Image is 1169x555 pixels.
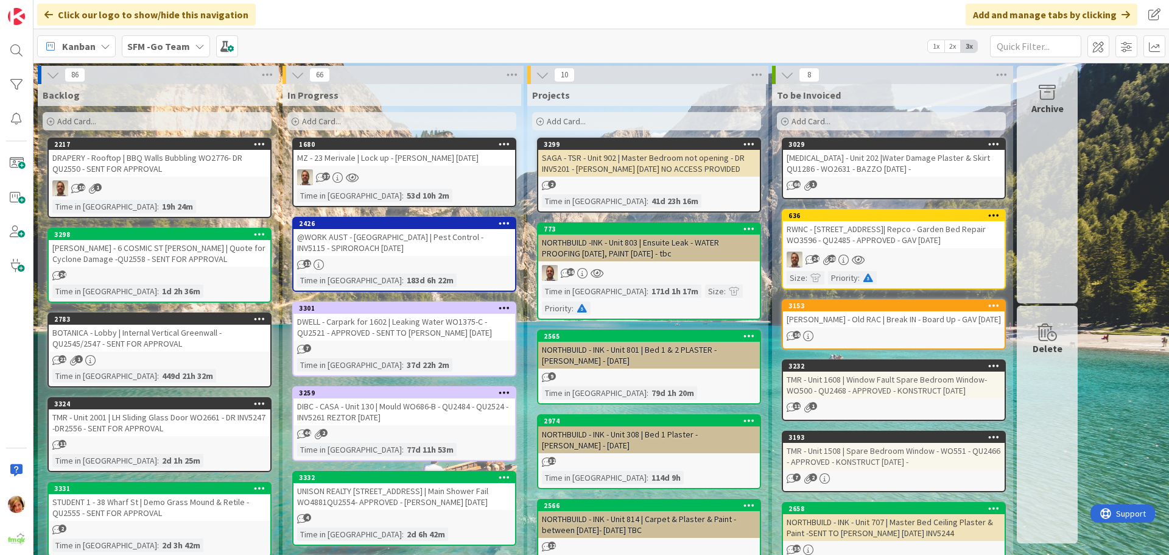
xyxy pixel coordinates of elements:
div: Time in [GEOGRAPHIC_DATA] [52,285,157,298]
div: 2565 [538,331,760,342]
a: 3259DIBC - CASA - Unit 130 | Mould WO686-B - QU2484 - QU2524 - INV5261 REZTOR [DATE]Time in [GEOG... [292,386,516,461]
span: Kanban [62,39,96,54]
div: 1680 [299,140,515,149]
span: 2 [58,525,66,532]
input: Quick Filter... [990,35,1081,57]
div: 3324 [49,398,270,409]
a: 2565NORTHBUILD - INK - Unit 801 | Bed 1 & 2 PLASTER - [PERSON_NAME] - [DATE]Time in [GEOGRAPHIC_D... [537,330,761,405]
div: 636 [788,211,1005,220]
div: Add and manage tabs by clicking [966,4,1137,26]
div: 41d 23h 16m [648,194,701,208]
span: 20 [828,255,836,263]
div: 3193 [788,433,1005,442]
div: 171d 1h 17m [648,285,701,298]
span: 2 [809,473,817,481]
div: DIBC - CASA - Unit 130 | Mould WO686-B - QU2484 - QU2524 - INV5261 REZTOR [DATE] [293,398,515,425]
div: 3232TMR - Unit 1608 | Window Fault Spare Bedroom Window- WO500 - QU2468 - APPROVED - KONSTRUCT [D... [783,361,1005,398]
div: 3331 [49,483,270,494]
div: 3259 [293,387,515,398]
div: 636 [783,210,1005,221]
div: Time in [GEOGRAPHIC_DATA] [297,528,402,541]
div: 2566NORTHBUILD - INK - Unit 814 | Carpet & Plaster & Paint - between [DATE]- [DATE] TBC [538,500,760,538]
span: 1 [809,180,817,188]
div: 2783 [54,315,270,323]
div: 3331STUDENT 1 - 38 Wharf St | Demo Grass Mound & Retile - QU2555 - SENT FOR APPROVAL [49,483,270,521]
div: 3299 [544,140,760,149]
span: : [402,443,404,456]
span: : [157,200,159,213]
span: Add Card... [547,116,586,127]
div: Size [787,271,806,285]
a: 3029[MEDICAL_DATA] - Unit 202 |Water Damage Plaster & Skirt QU1286 - WO2631 - BAZZO [DATE] - [782,138,1006,199]
span: Add Card... [57,116,96,127]
b: SFM -Go Team [127,40,190,52]
span: 44 [303,429,311,437]
span: 66 [309,68,330,82]
span: 1 [809,402,817,410]
div: 2658NORTHBUILD - INK - Unit 707 | Master Bed Ceiling Plaster & Paint -SENT TO [PERSON_NAME] [DATE... [783,503,1005,541]
div: 3153[PERSON_NAME] - Old RAC | Break IN - Board Up - GAV [DATE] [783,300,1005,327]
span: 10 [554,68,575,82]
div: 37d 22h 2m [404,358,452,372]
a: 3299SAGA - TSR - Unit 902 | Master Bedroom not opening - DR INV5201 - [PERSON_NAME] [DATE] NO ACC... [537,138,761,213]
div: 3298 [54,230,270,239]
a: 3332UNISON REALTY [STREET_ADDRESS] | Main Shower Fail WO4881QU2554- APPROVED - [PERSON_NAME] [DAT... [292,471,516,546]
span: Add Card... [792,116,830,127]
span: 36 [567,268,575,276]
div: MZ - 23 Merivale | Lock up - [PERSON_NAME] [DATE] [293,150,515,166]
span: 11 [793,402,801,410]
span: 32 [548,457,556,465]
div: 449d 21h 32m [159,369,216,383]
span: 1 [75,355,83,363]
div: 3298 [49,229,270,240]
div: 3299 [538,139,760,150]
span: Projects [532,89,570,101]
div: 2783BOTANICA - Lobby | Internal Vertical Greenwall - QU2545/2547 - SENT FOR APPROVAL [49,314,270,352]
div: 773 [544,225,760,233]
div: [PERSON_NAME] - Old RAC | Break IN - Board Up - GAV [DATE] [783,311,1005,327]
div: NORTHBUILD - INK - Unit 801 | Bed 1 & 2 PLASTER - [PERSON_NAME] - [DATE] [538,342,760,369]
div: SD [49,180,270,196]
div: 3153 [783,300,1005,311]
span: In Progress [287,89,339,101]
span: : [647,285,648,298]
div: 2217 [49,139,270,150]
div: 3259DIBC - CASA - Unit 130 | Mould WO686-B - QU2484 - QU2524 - INV5261 REZTOR [DATE] [293,387,515,425]
div: 3332UNISON REALTY [STREET_ADDRESS] | Main Shower Fail WO4881QU2554- APPROVED - [PERSON_NAME] [DATE] [293,472,515,510]
span: 86 [65,68,85,82]
div: SD [783,252,1005,267]
div: RWNC - [STREET_ADDRESS]| Repco - Garden Bed Repair WO3596 - QU2485 - APPROVED - GAV [DATE] [783,221,1005,248]
div: 3324 [54,400,270,408]
div: 3298[PERSON_NAME] - 6 COSMIC ST [PERSON_NAME] | Quote for Cyclone Damage -QU2558 - SENT FOR APPROVAL [49,229,270,267]
div: 2426@WORK AUST - [GEOGRAPHIC_DATA] | Pest Control - INV5115 - SPIROROACH [DATE] [293,218,515,256]
div: Time in [GEOGRAPHIC_DATA] [297,358,402,372]
span: 4 [303,514,311,521]
div: 2658 [788,504,1005,513]
div: 2217DRAPERY - Rooftop | BBQ Walls Bubbling WO2776- DR QU2550 - SENT FOR APPROVAL [49,139,270,177]
span: : [402,189,404,202]
div: 2426 [293,218,515,229]
span: : [157,369,159,383]
div: 183d 6h 22m [404,274,457,287]
span: Backlog [43,89,80,101]
div: Time in [GEOGRAPHIC_DATA] [542,471,647,484]
div: 2565NORTHBUILD - INK - Unit 801 | Bed 1 & 2 PLASTER - [PERSON_NAME] - [DATE] [538,331,760,369]
a: 3324TMR - Unit 2001 | LH Sliding Glass Door WO2661 - DR INV5247 -DR2556 - SENT FOR APPROVALTime i... [47,397,272,472]
span: : [402,274,404,287]
a: 1680MZ - 23 Merivale | Lock up - [PERSON_NAME] [DATE]SDTime in [GEOGRAPHIC_DATA]:53d 10h 2m [292,138,516,207]
img: SD [787,252,802,267]
div: SAGA - TSR - Unit 902 | Master Bedroom not opening - DR INV5201 - [PERSON_NAME] [DATE] NO ACCESS ... [538,150,760,177]
div: 2426 [299,219,515,228]
div: TMR - Unit 2001 | LH Sliding Glass Door WO2661 - DR INV5247 -DR2556 - SENT FOR APPROVAL [49,409,270,436]
div: 3301 [293,303,515,314]
div: NORTHBUILD -INK - Unit 803 | Ensuite Leak - WATER PROOFING [DATE], PAINT [DATE] - tbc [538,235,760,261]
span: 16 [793,331,801,339]
div: NORTHBUILD - INK - Unit 308 | Bed 1 Plaster - [PERSON_NAME] - [DATE] [538,426,760,453]
span: : [806,271,807,285]
span: 3x [961,40,977,52]
a: 636RWNC - [STREET_ADDRESS]| Repco - Garden Bed Repair WO3596 - QU2485 - APPROVED - GAV [DATE]SDSi... [782,209,1006,289]
div: 636RWNC - [STREET_ADDRESS]| Repco - Garden Bed Repair WO3596 - QU2485 - APPROVED - GAV [DATE] [783,210,1005,248]
div: 2217 [54,140,270,149]
span: : [724,285,726,298]
div: NORTHBUILD - INK - Unit 814 | Carpet & Plaster & Paint - between [DATE]- [DATE] TBC [538,511,760,538]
